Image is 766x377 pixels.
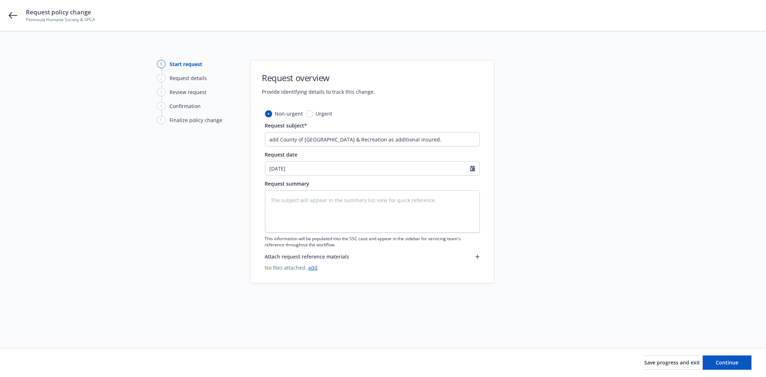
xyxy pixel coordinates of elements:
span: Save progress and exit [644,359,700,366]
svg: Calendar [470,166,475,171]
input: Non-urgent [265,110,272,117]
span: This information will be populated into the SSC case and appear in the sidebar for servicing team... [265,236,480,248]
a: add [308,264,318,271]
div: Confirmation [170,102,201,110]
input: Urgent [306,110,313,117]
div: 3 [157,88,166,96]
button: Save progress and exit [644,355,700,370]
span: Peninsula Humane Society & SPCA [26,17,95,23]
div: Start request [170,60,203,68]
h1: Request overview [262,72,375,84]
span: Provide identifying details to track this change. [262,88,375,96]
span: Request summary [265,180,310,187]
div: 2 [157,74,166,82]
div: Request details [170,74,207,82]
span: Request subject* [265,122,307,129]
span: Continue [716,359,739,366]
div: 4 [157,102,166,110]
input: The subject will appear in the summary list view for quick reference. [265,132,480,146]
span: Attach request reference materials [265,253,349,260]
span: No files attached. [265,264,480,271]
span: Non-urgent [275,110,303,117]
button: Continue [703,355,752,370]
div: Finalize policy change [170,116,223,124]
span: Request policy change [26,8,95,17]
input: MM/DD/YYYY [265,162,470,175]
div: 1 [157,60,166,68]
div: Review request [170,88,207,96]
span: Urgent [316,110,333,117]
div: 5 [157,116,166,124]
span: Request date [265,151,298,158]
